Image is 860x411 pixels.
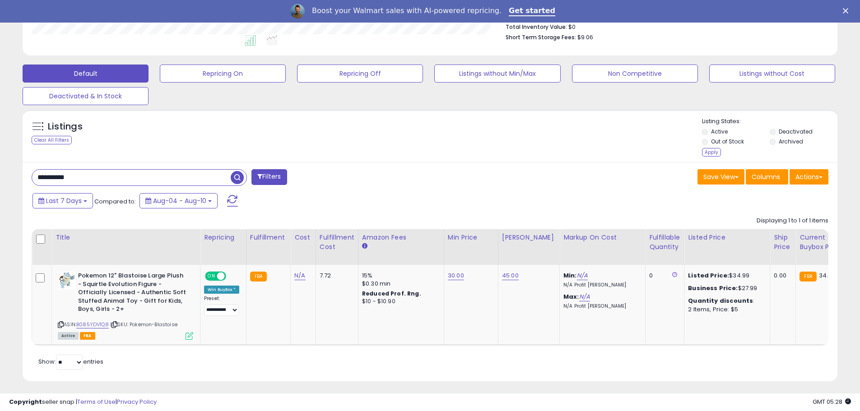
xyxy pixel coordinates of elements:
div: Ship Price [774,233,792,252]
a: B085YDV1Q8 [76,321,109,328]
b: Short Term Storage Fees: [506,33,576,41]
th: The percentage added to the cost of goods (COGS) that forms the calculator for Min & Max prices. [560,229,646,265]
div: [PERSON_NAME] [502,233,556,242]
button: Listings without Cost [709,65,835,83]
div: Clear All Filters [32,136,72,144]
div: ASIN: [58,272,193,338]
span: Compared to: [94,197,136,206]
p: N/A Profit [PERSON_NAME] [563,303,638,309]
button: Repricing On [160,65,286,83]
b: Business Price: [688,284,738,292]
label: Deactivated [779,128,813,135]
div: Fulfillable Quantity [649,233,680,252]
label: Archived [779,138,803,145]
a: N/A [579,292,590,301]
label: Active [711,128,728,135]
div: $0.30 min [362,280,437,288]
small: FBA [800,272,816,282]
img: 41BVj9qNbHL._SL40_.jpg [58,272,76,290]
button: Deactivated & In Stock [23,87,149,105]
p: Listing States: [702,117,837,126]
li: $0 [506,21,822,32]
button: Repricing Off [297,65,423,83]
button: Save View [697,169,744,185]
p: N/A Profit [PERSON_NAME] [563,282,638,288]
b: Pokemon 12" Blastoise Large Plush - Squirtle Evolution Figure - Officially Licensed - Authentic S... [78,272,188,316]
span: Last 7 Days [46,196,82,205]
div: Markup on Cost [563,233,642,242]
div: 0.00 [774,272,789,280]
strong: Copyright [9,397,42,406]
div: Amazon Fees [362,233,440,242]
div: Min Price [448,233,494,242]
div: Repricing [204,233,242,242]
div: Preset: [204,296,239,316]
a: Privacy Policy [117,397,157,406]
div: $34.99 [688,272,763,280]
span: All listings currently available for purchase on Amazon [58,332,79,340]
div: Title [56,233,196,242]
a: N/A [294,271,305,280]
a: Terms of Use [77,397,116,406]
b: Reduced Prof. Rng. [362,290,421,297]
small: FBA [250,272,267,282]
div: Apply [702,148,721,157]
button: Listings without Min/Max [434,65,560,83]
div: $27.99 [688,284,763,292]
div: Fulfillment Cost [320,233,354,252]
span: ON [206,272,217,280]
div: Fulfillment [250,233,287,242]
b: Max: [563,292,579,301]
div: 7.72 [320,272,351,280]
div: Win BuyBox * [204,286,239,294]
button: Columns [746,169,788,185]
button: Actions [790,169,828,185]
b: Listed Price: [688,271,729,280]
div: Displaying 1 to 1 of 1 items [757,217,828,225]
span: Show: entries [38,357,103,366]
span: 2025-08-18 05:28 GMT [813,397,851,406]
div: Boost your Walmart sales with AI-powered repricing. [312,6,502,15]
div: 15% [362,272,437,280]
div: seller snap | | [9,398,157,406]
button: Last 7 Days [33,193,93,208]
label: Out of Stock [711,138,744,145]
div: 0 [649,272,677,280]
a: 30.00 [448,271,464,280]
b: Min: [563,271,577,280]
button: Filters [251,169,287,185]
div: Current Buybox Price [800,233,846,252]
b: Total Inventory Value: [506,23,567,31]
a: N/A [577,271,588,280]
button: Non Competitive [572,65,698,83]
span: 34.99 [819,271,836,280]
span: OFF [225,272,239,280]
img: Profile image for Adrian [290,4,305,18]
h5: Listings [48,120,83,133]
span: Aug-04 - Aug-10 [153,196,206,205]
span: $9.06 [577,33,593,42]
div: $10 - $10.90 [362,298,437,305]
div: Cost [294,233,312,242]
button: Aug-04 - Aug-10 [139,193,218,208]
span: Columns [752,172,780,181]
button: Default [23,65,149,83]
div: 2 Items, Price: $5 [688,305,763,314]
div: Listed Price [688,233,766,242]
span: FBA [80,332,95,340]
a: Get started [509,6,555,16]
div: Close [843,8,852,14]
b: Quantity discounts [688,296,753,305]
span: | SKU: Pokemon-Blastoise [110,321,177,328]
div: : [688,297,763,305]
a: 45.00 [502,271,519,280]
small: Amazon Fees. [362,242,367,250]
